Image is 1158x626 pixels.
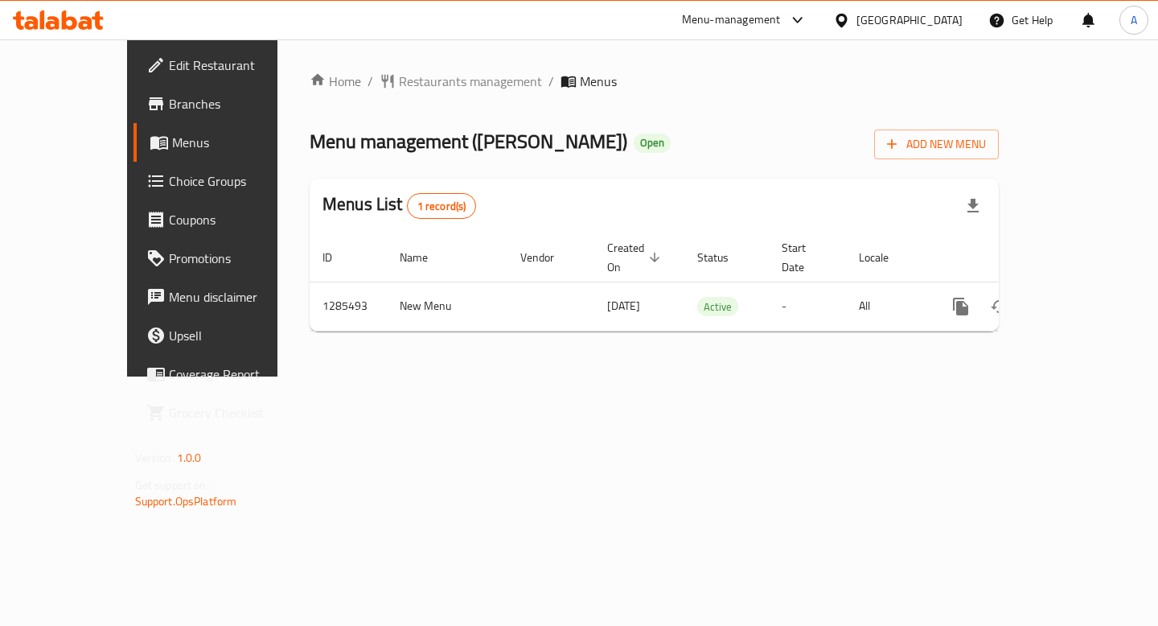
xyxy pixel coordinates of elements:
[380,72,542,91] a: Restaurants management
[310,123,627,159] span: Menu management ( [PERSON_NAME] )
[580,72,617,91] span: Menus
[520,248,575,267] span: Vendor
[697,297,738,316] div: Active
[887,134,986,154] span: Add New Menu
[177,447,202,468] span: 1.0.0
[169,364,307,384] span: Coverage Report
[407,193,477,219] div: Total records count
[548,72,554,91] li: /
[322,192,476,219] h2: Menus List
[169,56,307,75] span: Edit Restaurant
[169,403,307,422] span: Grocery Checklist
[387,282,507,331] td: New Menu
[310,282,387,331] td: 1285493
[310,233,1109,332] table: enhanced table
[133,355,320,393] a: Coverage Report
[135,447,175,468] span: Version:
[169,210,307,229] span: Coupons
[954,187,992,225] div: Export file
[368,72,373,91] li: /
[133,200,320,239] a: Coupons
[135,475,209,496] span: Get support on:
[169,326,307,345] span: Upsell
[133,316,320,355] a: Upsell
[133,46,320,84] a: Edit Restaurant
[856,11,963,29] div: [GEOGRAPHIC_DATA]
[980,287,1019,326] button: Change Status
[169,249,307,268] span: Promotions
[133,393,320,432] a: Grocery Checklist
[607,295,640,316] span: [DATE]
[400,248,449,267] span: Name
[172,133,307,152] span: Menus
[169,287,307,307] span: Menu disclaimer
[769,282,846,331] td: -
[169,94,307,113] span: Branches
[133,239,320,278] a: Promotions
[697,298,738,316] span: Active
[310,72,999,91] nav: breadcrumb
[859,248,910,267] span: Locale
[607,238,665,277] span: Created On
[782,238,827,277] span: Start Date
[133,278,320,316] a: Menu disclaimer
[1131,11,1137,29] span: A
[310,72,361,91] a: Home
[133,162,320,200] a: Choice Groups
[697,248,749,267] span: Status
[135,491,237,512] a: Support.OpsPlatform
[942,287,980,326] button: more
[169,171,307,191] span: Choice Groups
[133,84,320,123] a: Branches
[408,199,476,214] span: 1 record(s)
[682,10,781,30] div: Menu-management
[133,123,320,162] a: Menus
[634,134,671,153] div: Open
[634,136,671,150] span: Open
[874,130,999,159] button: Add New Menu
[399,72,542,91] span: Restaurants management
[322,248,353,267] span: ID
[929,233,1109,282] th: Actions
[846,282,929,331] td: All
